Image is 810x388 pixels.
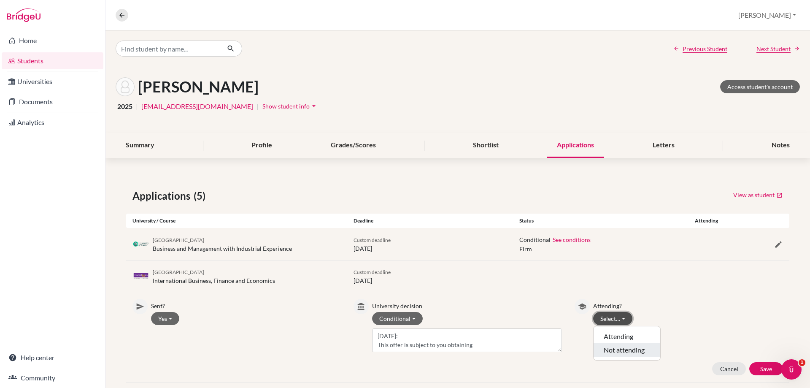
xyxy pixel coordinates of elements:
a: View as student [733,188,783,201]
span: Conditional [519,236,551,243]
img: gb_e84_g00kct56.png [132,239,149,250]
span: [GEOGRAPHIC_DATA] [153,237,204,243]
a: Next Student [756,44,800,53]
span: Next Student [756,44,791,53]
a: Students [2,52,103,69]
a: Home [2,32,103,49]
h1: [PERSON_NAME] [138,78,259,96]
span: | [136,101,138,111]
div: Profile [241,133,282,158]
a: Community [2,369,103,386]
p: University decision [372,299,562,310]
button: Show student infoarrow_drop_down [262,100,319,113]
button: [PERSON_NAME] [734,7,800,23]
i: arrow_drop_down [310,102,318,110]
img: Oliver Bell's avatar [116,77,135,96]
span: | [256,101,259,111]
span: Previous Student [683,44,727,53]
div: Notes [761,133,800,158]
div: Select… [593,326,661,361]
button: Not attending [594,343,660,357]
a: Previous Student [673,44,727,53]
div: Grades/Scores [321,133,386,158]
button: Attending [594,330,660,343]
button: Select… [593,312,632,325]
div: University / Course [126,217,347,225]
a: Help center [2,349,103,366]
button: See conditions [552,235,591,244]
span: (5) [194,188,209,203]
p: Sent? [151,299,341,310]
span: Firm [519,244,591,253]
div: Applications [547,133,604,158]
span: Custom deadline [354,269,391,275]
div: Business and Management with Industrial Experience [153,235,292,253]
span: 2025 [117,101,132,111]
button: Conditional [372,312,423,325]
div: International Business, Finance and Economics [153,267,275,285]
iframe: Intercom live chat [781,359,802,380]
div: Summary [116,133,165,158]
img: Bridge-U [7,8,40,22]
div: Status [513,217,679,225]
span: 1 [799,359,805,366]
div: Attending [679,217,734,225]
span: Show student info [262,103,310,110]
a: Universities [2,73,103,90]
button: Yes [151,312,179,325]
button: Cancel [712,362,746,375]
p: Attending? [593,299,783,310]
div: Deadline [347,217,513,225]
div: [DATE] [347,267,513,285]
img: gb_m20_yqkc7cih.png [132,273,149,279]
span: Custom deadline [354,237,391,243]
a: Access student's account [720,80,800,93]
span: Applications [132,188,194,203]
div: [DATE] [347,235,513,253]
a: Analytics [2,114,103,131]
div: Letters [643,133,685,158]
a: [EMAIL_ADDRESS][DOMAIN_NAME] [141,101,253,111]
span: [GEOGRAPHIC_DATA] [153,269,204,275]
input: Find student by name... [116,41,220,57]
a: Documents [2,93,103,110]
button: Save [749,362,783,375]
div: Shortlist [463,133,509,158]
